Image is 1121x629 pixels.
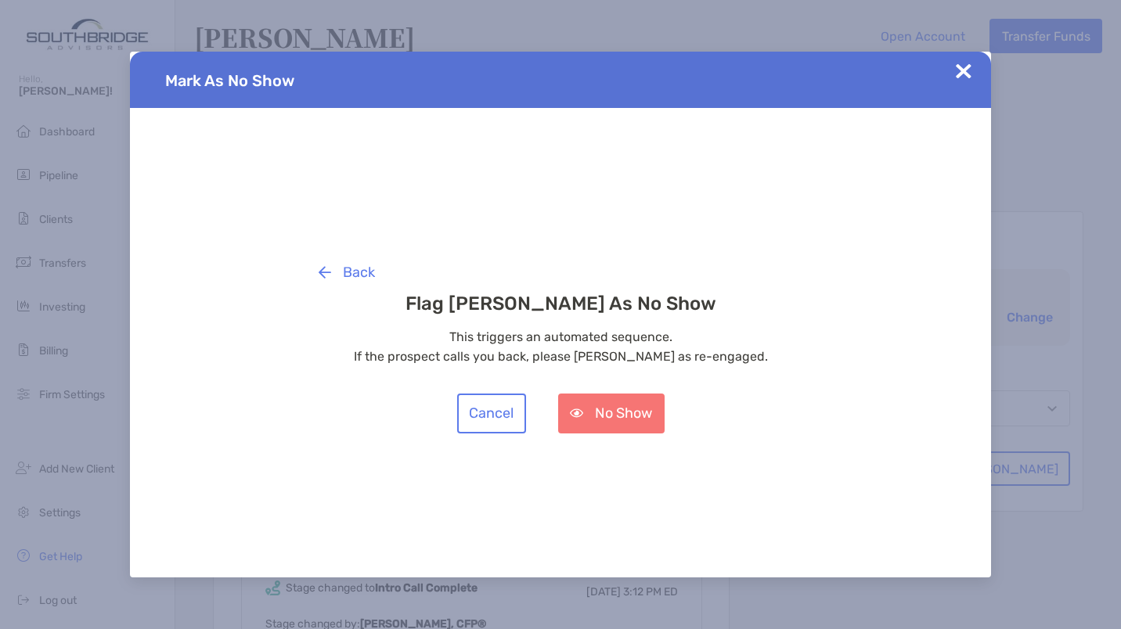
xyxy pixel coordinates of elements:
h3: Flag [PERSON_NAME] As No Show [306,293,815,314]
button: Back [306,253,387,293]
img: Close Updates Zoe [956,63,971,79]
button: Cancel [457,394,526,433]
img: button icon [319,266,331,279]
p: This triggers an automated sequence. [306,327,815,347]
span: Mark As No Show [165,71,294,90]
p: If the prospect calls you back, please [PERSON_NAME] as re-engaged. [306,347,815,366]
button: No Show [558,394,665,433]
img: button icon [570,408,583,418]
